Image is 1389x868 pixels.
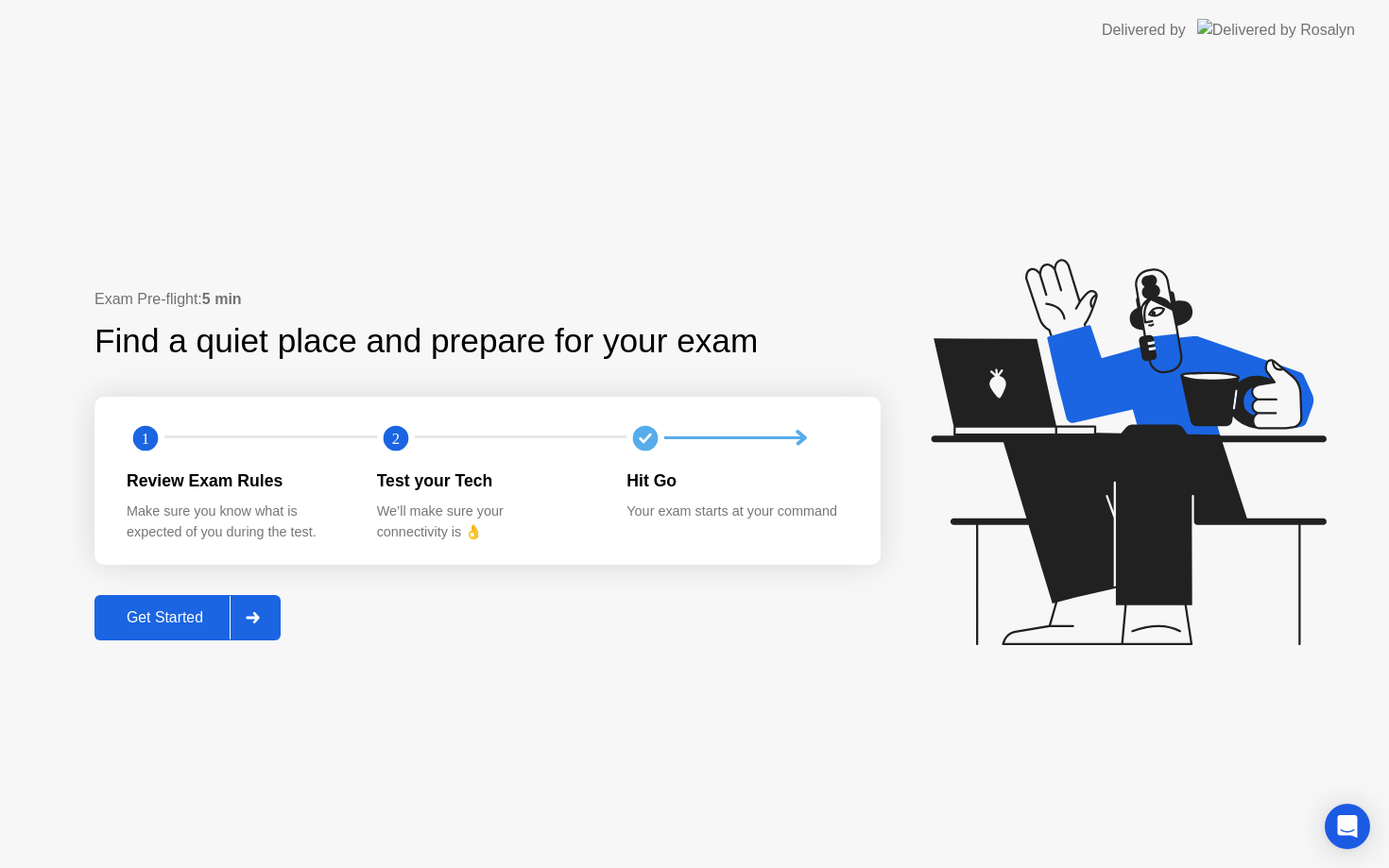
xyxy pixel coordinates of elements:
[100,609,230,626] div: Get Started
[94,595,281,640] button: Get Started
[142,429,149,447] text: 1
[94,288,881,311] div: Exam Pre-flight:
[377,468,597,493] div: Test your Tech
[1325,804,1370,849] div: Open Intercom Messenger
[94,316,761,366] div: Find a quiet place and prepare for your exam
[127,502,347,542] div: Make sure you know what is expected of you during the test.
[127,468,347,493] div: Review Exam Rules
[392,429,400,447] text: 2
[377,502,597,542] div: We’ll make sure your connectivity is 👌
[1102,19,1186,42] div: Delivered by
[626,502,847,522] div: Your exam starts at your command
[1197,19,1355,41] img: Delivered by Rosalyn
[202,291,242,307] b: 5 min
[626,468,847,493] div: Hit Go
